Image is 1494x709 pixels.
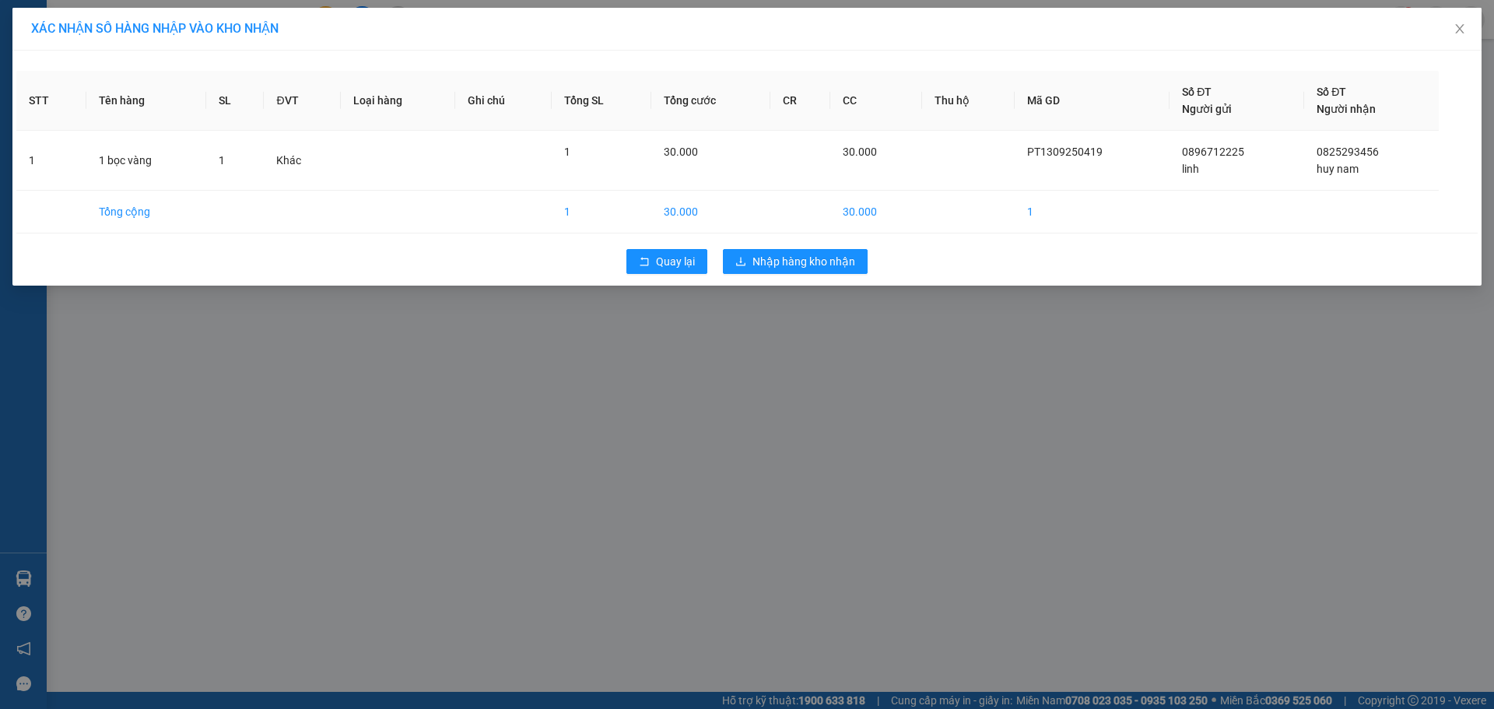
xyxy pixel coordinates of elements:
th: Tổng SL [552,71,651,131]
span: Số ĐT [1317,86,1346,98]
span: download [735,256,746,269]
th: Thu hộ [922,71,1015,131]
span: close [1454,23,1466,35]
span: 30.000 [843,146,877,158]
th: SL [206,71,264,131]
span: XÁC NHẬN SỐ HÀNG NHẬP VÀO KHO NHẬN [31,21,279,36]
td: 1 bọc vàng [86,131,207,191]
span: Người gửi [1182,103,1232,115]
span: linh [1182,163,1199,175]
th: CC [830,71,921,131]
span: Nhập hàng kho nhận [752,253,855,270]
th: CR [770,71,830,131]
th: Tên hàng [86,71,207,131]
span: 0896712225 [1182,146,1244,158]
th: ĐVT [264,71,341,131]
span: 1 [219,154,225,167]
button: Close [1438,8,1482,51]
span: huy nam [1317,163,1359,175]
td: Khác [264,131,341,191]
button: downloadNhập hàng kho nhận [723,249,868,274]
th: Mã GD [1015,71,1170,131]
span: PT1309250419 [1027,146,1103,158]
th: Tổng cước [651,71,770,131]
td: Tổng cộng [86,191,207,233]
span: Quay lại [656,253,695,270]
span: 1 [564,146,570,158]
td: 30.000 [830,191,921,233]
th: STT [16,71,86,131]
th: Loại hàng [341,71,455,131]
button: rollbackQuay lại [626,249,707,274]
span: rollback [639,256,650,269]
span: Người nhận [1317,103,1376,115]
span: 0825293456 [1317,146,1379,158]
td: 30.000 [651,191,770,233]
td: 1 [1015,191,1170,233]
td: 1 [16,131,86,191]
td: 1 [552,191,651,233]
th: Ghi chú [455,71,552,131]
span: Số ĐT [1182,86,1212,98]
span: 30.000 [664,146,698,158]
